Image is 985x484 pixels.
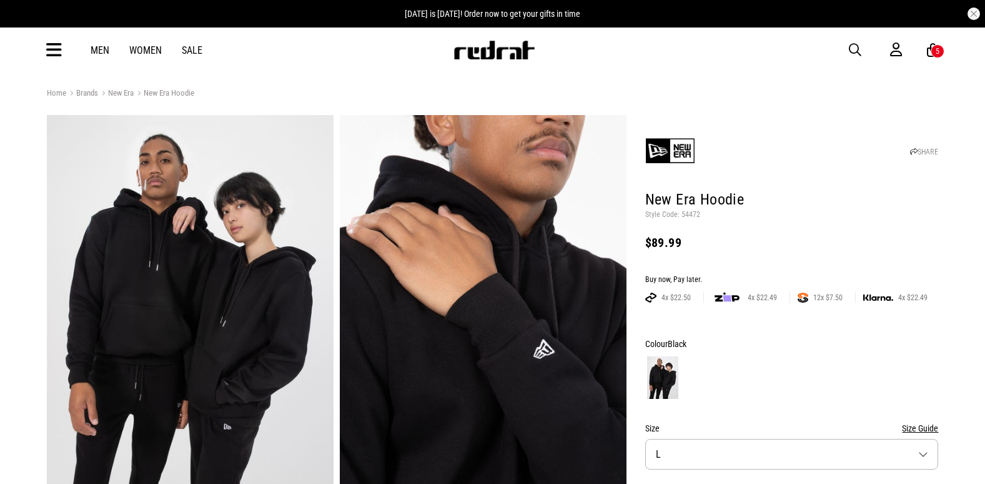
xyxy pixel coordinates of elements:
h1: New Era Hoodie [645,190,939,210]
div: Colour [645,336,939,351]
a: SHARE [910,148,938,156]
img: Black [647,356,678,399]
img: Redrat logo [453,41,535,59]
span: Black [668,339,686,349]
div: 5 [936,47,939,56]
button: Size Guide [902,421,938,436]
img: KLARNA [863,295,893,301]
a: Women [129,44,162,56]
img: zip [715,291,740,304]
button: L [645,439,939,470]
a: Sale [182,44,202,56]
span: 4x $22.49 [893,293,933,303]
img: New Era [645,126,695,176]
a: New Era [98,88,134,100]
a: Men [91,44,109,56]
span: 4x $22.50 [656,293,696,303]
span: 4x $22.49 [743,293,782,303]
span: [DATE] is [DATE]! Order now to get your gifts in time [405,9,580,19]
a: New Era Hoodie [134,88,194,100]
a: Brands [66,88,98,100]
img: SPLITPAY [798,293,808,303]
div: $89.99 [645,235,939,250]
span: 12x $7.50 [808,293,848,303]
div: Buy now, Pay later. [645,275,939,285]
a: Home [47,88,66,98]
p: Style Code: 54472 [645,210,939,220]
span: L [656,448,661,460]
img: AFTERPAY [645,293,656,303]
a: 5 [927,44,939,57]
div: Size [645,421,939,436]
